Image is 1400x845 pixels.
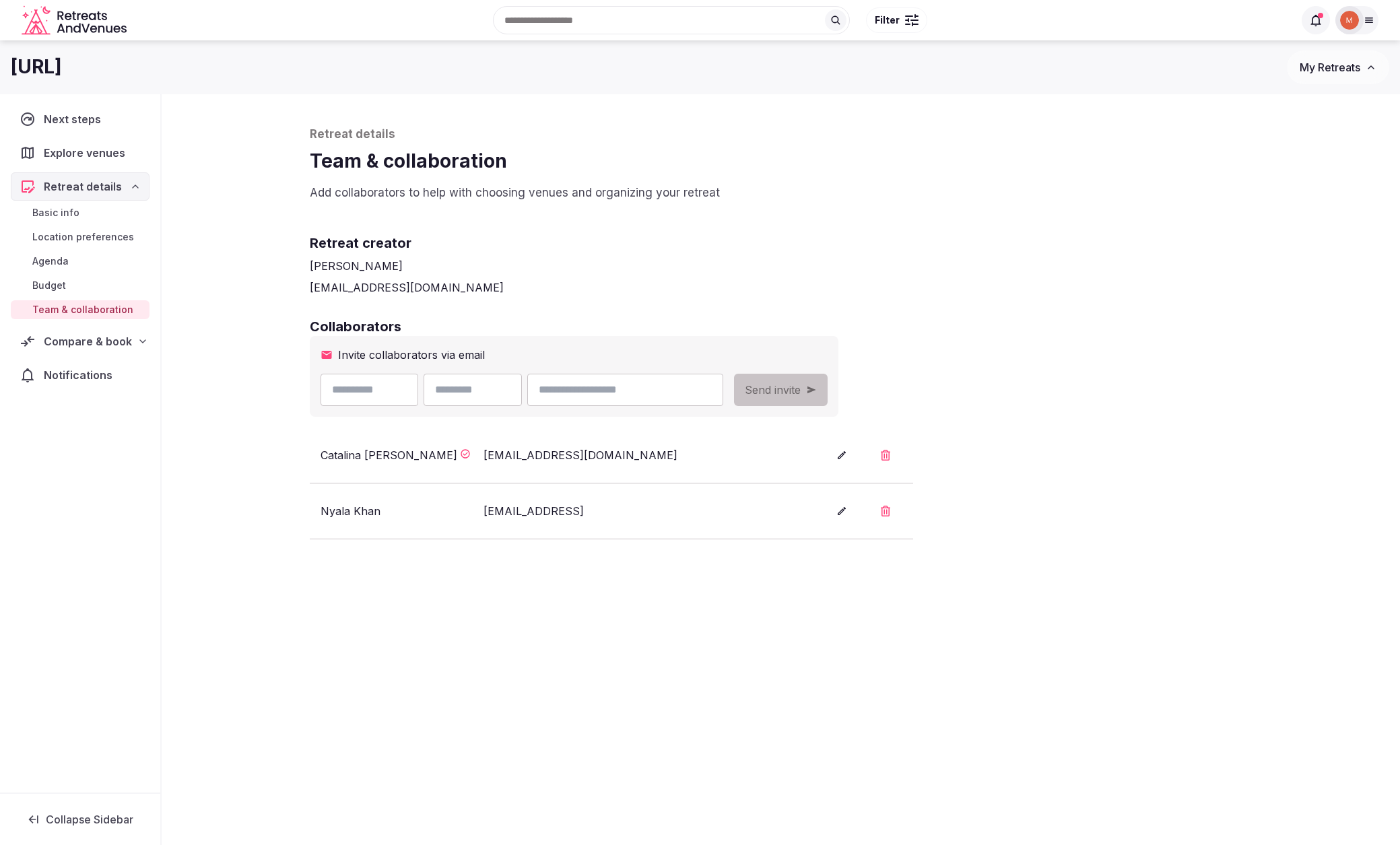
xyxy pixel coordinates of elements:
[484,503,723,519] div: [EMAIL_ADDRESS]
[44,145,131,161] span: Explore venues
[11,276,149,295] a: Budget
[11,361,149,389] a: Notifications
[32,303,133,316] span: Team & collaboration
[44,333,132,349] span: Compare & book
[11,228,149,246] a: Location preferences
[11,54,62,80] h1: [URL]
[11,139,149,167] a: Explore venues
[32,255,69,268] span: Agenda
[875,13,900,27] span: Filter
[310,127,1253,143] p: Retreat details
[310,317,1253,336] h2: Collaborators
[745,382,801,398] span: Send invite
[484,447,723,463] div: [EMAIL_ADDRESS][DOMAIN_NAME]
[310,258,1253,274] div: [PERSON_NAME]
[11,300,149,319] a: Team & collaboration
[1287,50,1389,84] button: My Retreats
[11,203,149,222] a: Basic info
[44,367,118,383] span: Notifications
[11,105,149,133] a: Next steps
[44,111,106,127] span: Next steps
[321,503,380,519] div: Nyala Khan
[321,447,457,463] div: Catalina [PERSON_NAME]
[866,7,927,33] button: Filter
[11,252,149,271] a: Agenda
[32,279,66,292] span: Budget
[734,374,828,406] button: Send invite
[310,279,1253,296] div: [EMAIL_ADDRESS][DOMAIN_NAME]
[310,148,1253,174] h1: Team & collaboration
[310,234,1253,252] h2: Retreat creator
[32,206,79,219] span: Basic info
[44,178,122,195] span: Retreat details
[1340,11,1359,30] img: Mark Fromson
[32,230,134,244] span: Location preferences
[11,805,149,834] button: Collapse Sidebar
[310,185,1253,201] p: Add collaborators to help with choosing venues and organizing your retreat
[22,5,129,36] a: Visit the homepage
[22,5,129,36] svg: Retreats and Venues company logo
[338,347,485,363] span: Invite collaborators via email
[1300,61,1360,74] span: My Retreats
[46,813,133,826] span: Collapse Sidebar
